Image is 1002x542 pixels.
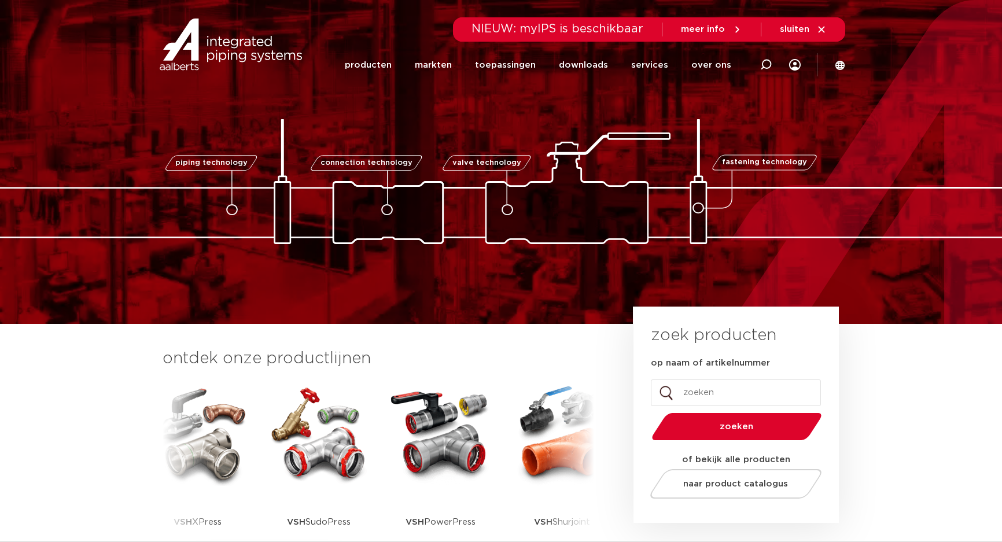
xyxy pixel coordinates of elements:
[651,357,770,369] label: op naam of artikelnummer
[174,518,192,526] strong: VSH
[175,159,247,167] span: piping technology
[780,25,809,34] span: sluiten
[780,24,827,35] a: sluiten
[647,469,825,499] a: naar product catalogus
[651,324,776,347] h3: zoek producten
[789,42,801,88] div: my IPS
[163,347,594,370] h3: ontdek onze productlijnen
[415,43,452,87] a: markten
[684,480,789,488] span: naar product catalogus
[345,43,392,87] a: producten
[406,518,424,526] strong: VSH
[681,422,792,431] span: zoeken
[651,379,821,406] input: zoeken
[681,25,725,34] span: meer info
[682,455,790,464] strong: of bekijk alle producten
[681,24,742,35] a: meer info
[345,43,731,87] nav: Menu
[691,43,731,87] a: over ons
[287,518,305,526] strong: VSH
[471,23,643,35] span: NIEUW: myIPS is beschikbaar
[722,159,807,167] span: fastening technology
[647,412,827,441] button: zoeken
[475,43,536,87] a: toepassingen
[631,43,668,87] a: services
[321,159,412,167] span: connection technology
[452,159,521,167] span: valve technology
[534,518,552,526] strong: VSH
[559,43,608,87] a: downloads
